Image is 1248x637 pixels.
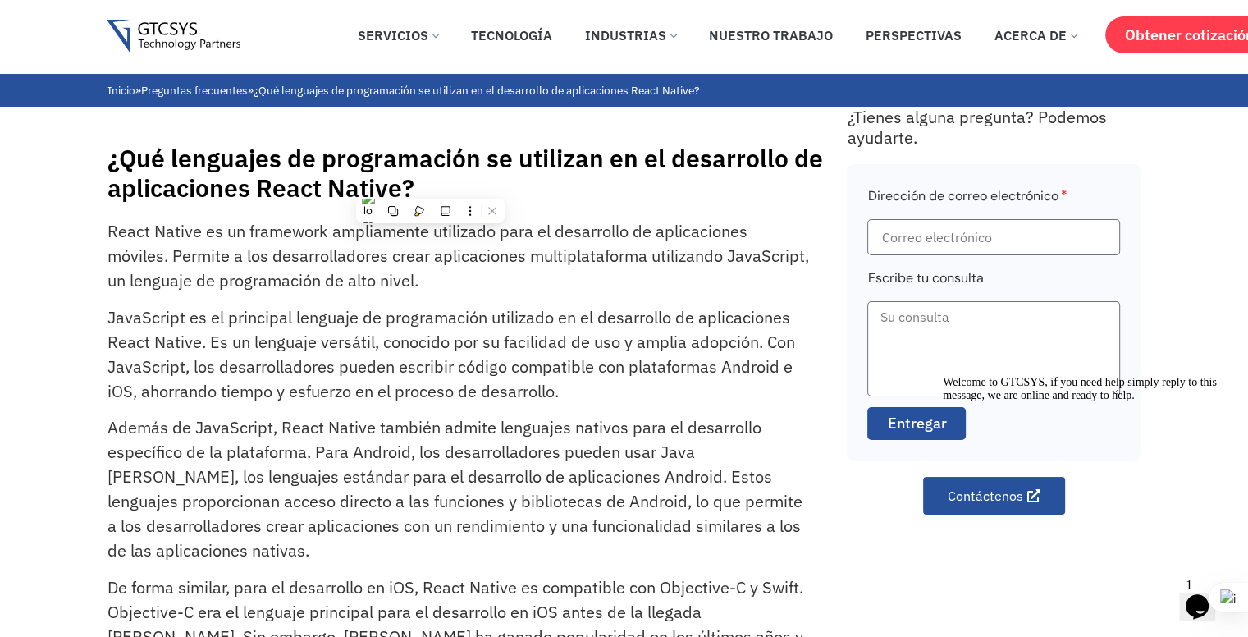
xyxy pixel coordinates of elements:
font: Dirección de correo electrónico [867,187,1058,204]
a: Servicios [345,17,450,53]
div: Welcome to GTCSYS, if you need help simply reply to this message, we are online and ready to help. [7,7,302,33]
font: Industrias [585,27,666,44]
a: Perspectivas [853,17,974,53]
font: Perspectivas [866,27,962,44]
font: Entregar [887,414,946,433]
font: Nuestro trabajo [709,27,833,44]
a: Tecnología [459,17,565,53]
img: Logotipo de Gtcsys [107,20,240,53]
font: Acerca de [994,27,1067,44]
form: Formulario de preguntas frecuentes [867,185,1120,451]
font: ¿Qué lenguajes de programación se utilizan en el desarrollo de aplicaciones React Native? [107,142,823,204]
font: Escribe tu consulta [867,269,983,286]
font: Tecnología [471,27,552,44]
font: ¿Qué lenguajes de programación se utilizan en el desarrollo de aplicaciones React Native? [254,83,699,98]
a: Contáctenos [923,477,1065,515]
a: Inicio [107,83,135,98]
button: Entregar [867,407,966,440]
font: Además de JavaScript, React Native también admite lenguajes nativos para el desarrollo específico... [107,416,802,561]
a: Acerca de [982,17,1089,53]
input: Correo electrónico [867,219,1120,255]
a: Preguntas frecuentes [141,83,248,98]
font: React Native es un framework ampliamente utilizado para el desarrollo de aplicaciones móviles. Pe... [107,220,809,291]
iframe: widget de chat [1179,571,1232,621]
a: Nuestro trabajo [697,17,845,53]
font: Servicios [358,27,428,44]
iframe: widget de chat [936,369,1232,563]
font: JavaScript es el principal lenguaje de programación utilizado en el desarrollo de aplicaciones Re... [107,306,795,402]
font: » [248,83,254,98]
font: » [135,83,141,98]
a: Industrias [573,17,688,53]
font: ¿Tienes alguna pregunta? Podemos ayudarte. [847,106,1106,149]
span: Welcome to GTCSYS, if you need help simply reply to this message, we are online and ready to help. [7,7,281,32]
